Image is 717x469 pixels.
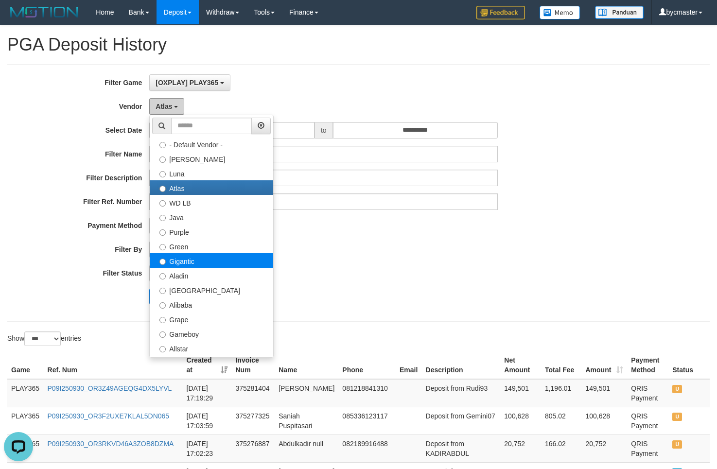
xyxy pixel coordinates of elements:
th: Invoice Num [231,351,275,379]
td: PLAY365 [7,407,44,434]
span: UNPAID [672,440,682,449]
th: Net Amount [500,351,541,379]
td: Deposit from KADIRABDUL [422,434,501,462]
img: panduan.png [595,6,644,19]
label: Allstar [150,341,273,355]
input: [GEOGRAPHIC_DATA] [159,288,166,294]
th: Game [7,351,44,379]
input: Aladin [159,273,166,279]
td: Saniah Puspitasari [275,407,338,434]
input: Gameboy [159,331,166,338]
td: 082189916488 [338,434,396,462]
span: Atlas [156,103,172,110]
td: 20,752 [581,434,627,462]
label: Gameboy [150,326,273,341]
span: to [315,122,333,139]
input: Atlas [159,186,166,192]
td: 100,628 [581,407,627,434]
label: [GEOGRAPHIC_DATA] [150,282,273,297]
td: [DATE] 17:19:29 [183,379,232,407]
label: Aladin [150,268,273,282]
label: Grape [150,312,273,326]
input: Luna [159,171,166,177]
td: 805.02 [541,407,582,434]
td: 149,501 [500,379,541,407]
label: Show entries [7,331,81,346]
td: 20,752 [500,434,541,462]
td: 081218841310 [338,379,396,407]
td: QRIS Payment [627,434,668,462]
a: P09I250930_OR3Z49AGEQG4DX5LYVL [48,384,172,392]
span: [OXPLAY] PLAY365 [156,79,218,87]
th: Ref. Num [44,351,183,379]
td: [DATE] 17:02:23 [183,434,232,462]
input: WD LB [159,200,166,207]
h1: PGA Deposit History [7,35,710,54]
input: Alibaba [159,302,166,309]
label: [PERSON_NAME] [150,151,273,166]
td: 149,501 [581,379,627,407]
span: UNPAID [672,385,682,393]
label: Green [150,239,273,253]
td: 375276887 [231,434,275,462]
input: Gigantic [159,259,166,265]
label: Java [150,209,273,224]
td: PLAY365 [7,379,44,407]
th: Status [668,351,710,379]
td: QRIS Payment [627,407,668,434]
td: 1,196.01 [541,379,582,407]
input: Green [159,244,166,250]
button: [OXPLAY] PLAY365 [149,74,230,91]
label: Xtr [150,355,273,370]
td: 166.02 [541,434,582,462]
label: Purple [150,224,273,239]
input: Grape [159,317,166,323]
input: - Default Vendor - [159,142,166,148]
th: Created at: activate to sort column ascending [183,351,232,379]
td: QRIS Payment [627,379,668,407]
td: 375281404 [231,379,275,407]
input: Purple [159,229,166,236]
th: Name [275,351,338,379]
input: Allstar [159,346,166,352]
label: - Default Vendor - [150,137,273,151]
th: Email [396,351,422,379]
td: Deposit from Rudi93 [422,379,501,407]
td: Deposit from Gemini07 [422,407,501,434]
a: P09I250930_OR3RKVD46A3ZOB8DZMA [48,440,174,448]
img: Feedback.jpg [476,6,525,19]
label: WD LB [150,195,273,209]
img: MOTION_logo.png [7,5,81,19]
td: 375277325 [231,407,275,434]
img: Button%20Memo.svg [540,6,580,19]
th: Phone [338,351,396,379]
label: Gigantic [150,253,273,268]
label: Alibaba [150,297,273,312]
th: Total Fee [541,351,582,379]
span: UNPAID [672,413,682,421]
td: [DATE] 17:03:59 [183,407,232,434]
td: 100,628 [500,407,541,434]
label: Luna [150,166,273,180]
th: Description [422,351,501,379]
select: Showentries [24,331,61,346]
td: [PERSON_NAME] [275,379,338,407]
button: Atlas [149,98,184,115]
button: Open LiveChat chat widget [4,4,33,33]
td: 085336123117 [338,407,396,434]
label: Atlas [150,180,273,195]
th: Payment Method [627,351,668,379]
th: Amount: activate to sort column ascending [581,351,627,379]
input: [PERSON_NAME] [159,156,166,163]
a: P09I250930_OR3F2UXE7KLAL5DN065 [48,412,170,420]
td: Abdulkadir null [275,434,338,462]
input: Java [159,215,166,221]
